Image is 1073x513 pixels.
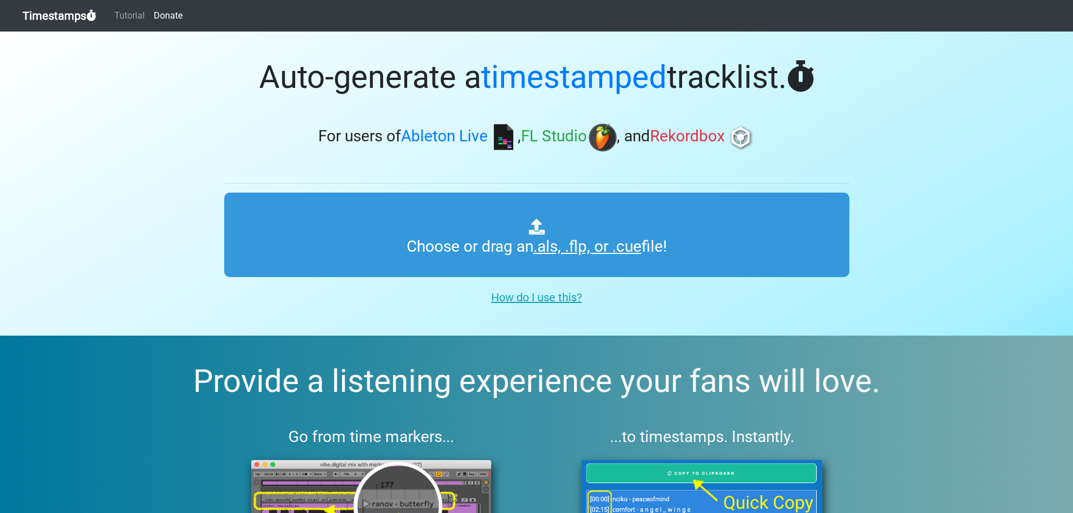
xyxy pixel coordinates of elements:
[650,127,725,146] span: Rekordbox
[401,127,488,146] span: Ableton Live
[224,427,519,447] h3: Go from time markers...
[23,5,96,27] a: Timestamps
[589,123,617,151] img: fl.png
[481,59,667,96] span: timestamped
[521,127,587,146] span: FL Studio
[555,427,849,447] h3: ...to timestamps. Instantly.
[224,123,849,151] h3: For users of , , and
[727,123,755,151] img: rb.png
[110,5,149,27] a: Tutorial
[224,59,849,96] h1: Auto-generate a tracklist.
[491,291,582,304] u: How do I use this?
[489,123,518,151] img: ableton.png
[27,363,1046,400] h2: Provide a listening experience your fans will love.
[149,5,187,27] a: Donate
